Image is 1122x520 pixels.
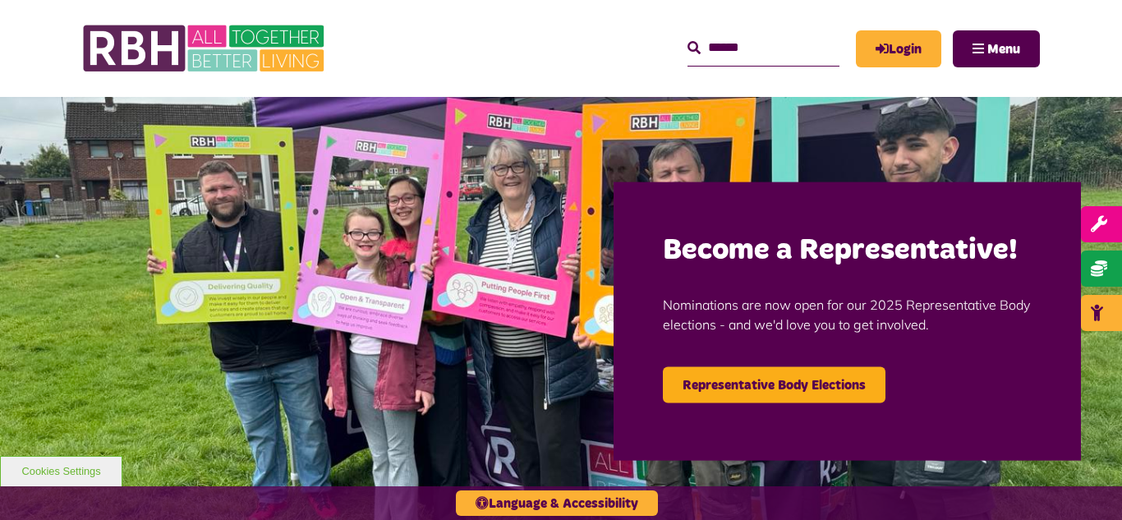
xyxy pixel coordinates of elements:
[663,231,1032,269] h2: Become a Representative!
[856,30,941,67] a: MyRBH
[82,16,329,81] img: RBH
[987,43,1020,56] span: Menu
[953,30,1040,67] button: Navigation
[663,366,885,403] a: Representative Body Elections
[663,269,1032,358] p: Nominations are now open for our 2025 Representative Body elections - and we'd love you to get in...
[456,490,658,516] button: Language & Accessibility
